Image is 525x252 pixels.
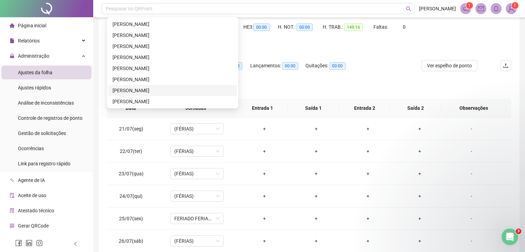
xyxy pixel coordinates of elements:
span: 1 [514,3,516,8]
span: home [10,23,14,28]
div: HE 3: [243,23,278,31]
div: Saldo anterior ao período: [170,62,250,70]
th: Observações [441,99,506,118]
span: Ocorrências [18,146,44,151]
th: Saída 2 [390,99,441,118]
div: + [244,237,285,245]
div: - [451,237,492,245]
span: Relatórios [18,38,40,43]
sup: 1 [466,2,473,9]
span: Gestão de solicitações [18,130,66,136]
span: 00:00 [253,23,270,31]
span: 3 [516,229,521,234]
span: Atestado técnico [18,208,54,213]
div: + [348,237,388,245]
span: (FÉRIAS) [174,168,220,179]
div: + [399,170,440,177]
div: + [348,125,388,133]
span: (FÉRIAS) [174,146,220,156]
span: 00:00 [226,62,242,70]
iframe: Intercom live chat [502,229,518,245]
div: Saldo total: [107,23,174,31]
span: (FÉRIAS) [174,124,220,134]
span: file [10,38,14,43]
span: 21/07(seg) [119,126,143,132]
span: (FÉRIAS) [174,236,220,246]
span: [PERSON_NAME] [419,5,456,12]
div: Banco de horas: [107,62,170,70]
sup: Atualize o seu contato no menu Meus Dados [512,2,518,9]
span: Observações [447,104,500,112]
div: HE 2: [209,23,243,31]
div: - [451,147,492,155]
div: + [399,125,440,133]
th: Entrada 2 [339,99,390,118]
span: left [73,241,78,246]
div: + [296,237,337,245]
div: + [348,215,388,222]
div: + [399,147,440,155]
span: Agente de IA [18,177,45,183]
div: H. TRAB.: [323,23,373,31]
div: + [244,170,285,177]
div: - [451,192,492,200]
div: + [348,192,388,200]
span: 09:00 [143,62,159,70]
span: notification [463,6,469,12]
span: lock [10,54,14,58]
span: Análise de inconsistências [18,100,74,106]
span: 0 [403,24,406,30]
span: instagram [36,240,43,246]
span: 25/07(sex) [119,216,143,221]
span: 00:00 [296,23,313,31]
div: + [244,215,285,222]
div: + [399,237,440,245]
img: 78532 [506,3,516,14]
span: contabilizada no banco de horas [107,42,182,50]
div: + [296,170,337,177]
span: Gerar QRCode [18,223,49,229]
button: Ver espelho de ponto [421,60,477,71]
span: audit [10,193,14,198]
div: + [296,125,337,133]
div: - [451,125,492,133]
div: + [244,192,285,200]
div: - [451,215,492,222]
span: Faltas: [373,24,389,30]
div: + [296,192,337,200]
th: Jornadas [155,99,237,118]
span: linkedin [26,240,32,246]
span: Página inicial [18,23,46,28]
span: Separar saldo positivo e negativo? [113,81,191,89]
span: mail [478,6,484,12]
span: 149:16 [344,23,363,31]
th: Saída 1 [288,99,339,118]
div: + [244,147,285,155]
span: 00:00 [329,62,346,70]
span: 26/07(sáb) [119,238,143,244]
span: 23/07(qua) [119,171,144,176]
span: facebook [15,240,22,246]
div: H. NOT.: [278,23,323,31]
span: Administração [18,53,49,59]
span: 09:00 [132,23,148,31]
span: solution [10,208,14,213]
span: (FÉRIAS) [174,191,220,201]
div: + [244,125,285,133]
span: Aceite de uso [18,193,46,198]
div: + [348,147,388,155]
div: Lançamentos: [250,62,305,70]
span: upload [503,63,508,68]
span: search [406,6,411,11]
span: HE 1 [110,44,117,49]
span: qrcode [10,223,14,228]
span: 00:00 [219,23,235,31]
span: FERIADO FERIADO CAMPO NOVO DO PARECIS [174,213,220,224]
div: + [399,192,440,200]
span: 00:00 [282,62,298,70]
div: Quitações: [305,62,356,70]
span: Ver espelho de ponto [427,62,472,69]
div: + [296,215,337,222]
span: Controle de registros de ponto [18,115,82,121]
span: Ajustes rápidos [18,85,51,90]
